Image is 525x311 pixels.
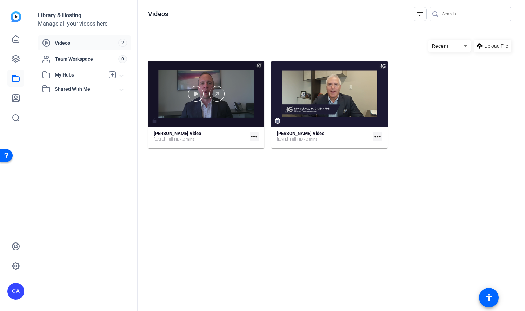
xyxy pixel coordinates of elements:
[154,131,247,142] a: [PERSON_NAME] Video[DATE]Full HD - 2 mins
[485,293,493,302] mat-icon: accessibility
[277,131,324,136] strong: [PERSON_NAME] Video
[7,283,24,300] div: CA
[38,20,131,28] div: Manage all your videos here
[373,132,382,141] mat-icon: more_horiz
[11,11,21,22] img: blue-gradient.svg
[277,137,288,142] span: [DATE]
[154,131,201,136] strong: [PERSON_NAME] Video
[484,43,508,50] span: Upload File
[55,56,118,63] span: Team Workspace
[38,82,131,96] mat-expansion-panel-header: Shared With Me
[442,10,505,18] input: Search
[167,137,194,142] span: Full HD - 2 mins
[55,85,120,93] span: Shared With Me
[432,43,449,49] span: Recent
[474,40,511,52] button: Upload File
[250,132,259,141] mat-icon: more_horiz
[55,71,105,79] span: My Hubs
[38,68,131,82] mat-expansion-panel-header: My Hubs
[154,137,165,142] span: [DATE]
[38,11,131,20] div: Library & Hosting
[118,55,127,63] span: 0
[416,10,424,18] mat-icon: filter_list
[277,131,370,142] a: [PERSON_NAME] Video[DATE]Full HD - 2 mins
[148,10,168,18] h1: Videos
[55,39,118,46] span: Videos
[290,137,318,142] span: Full HD - 2 mins
[118,39,127,47] span: 2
